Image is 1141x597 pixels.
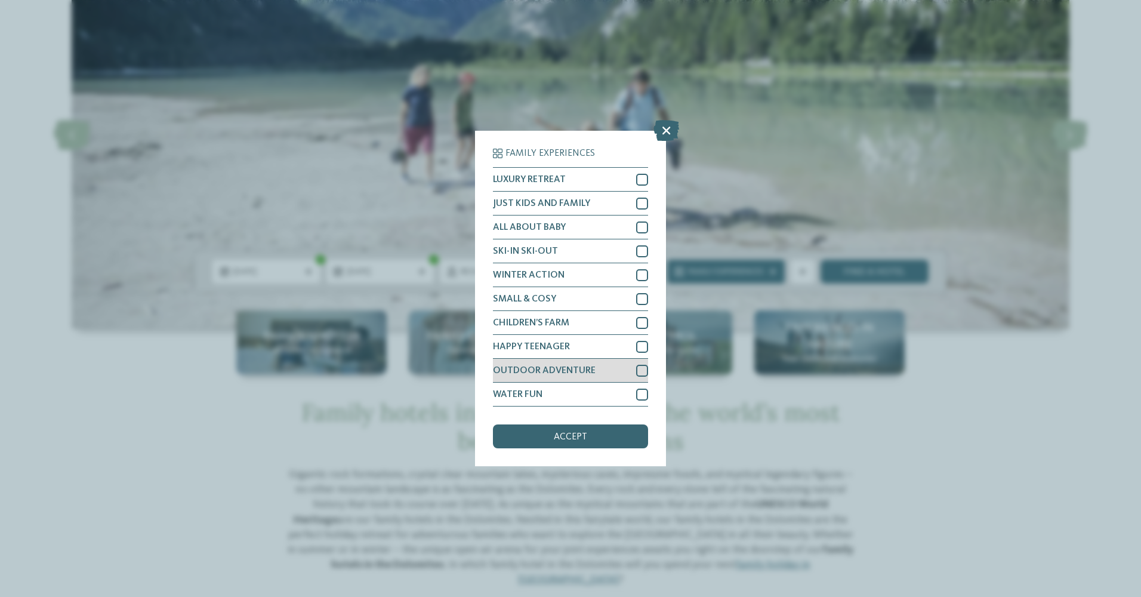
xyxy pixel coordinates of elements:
[493,247,558,256] span: SKI-IN SKI-OUT
[505,149,595,158] span: Family Experiences
[493,175,566,184] span: LUXURY RETREAT
[493,270,565,280] span: WINTER ACTION
[493,390,542,399] span: WATER FUN
[493,342,570,352] span: HAPPY TEENAGER
[493,318,569,328] span: CHILDREN’S FARM
[493,223,566,232] span: ALL ABOUT BABY
[493,199,590,208] span: JUST KIDS AND FAMILY
[493,294,556,304] span: SMALL & COSY
[554,432,587,442] span: accept
[493,366,596,376] span: OUTDOOR ADVENTURE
